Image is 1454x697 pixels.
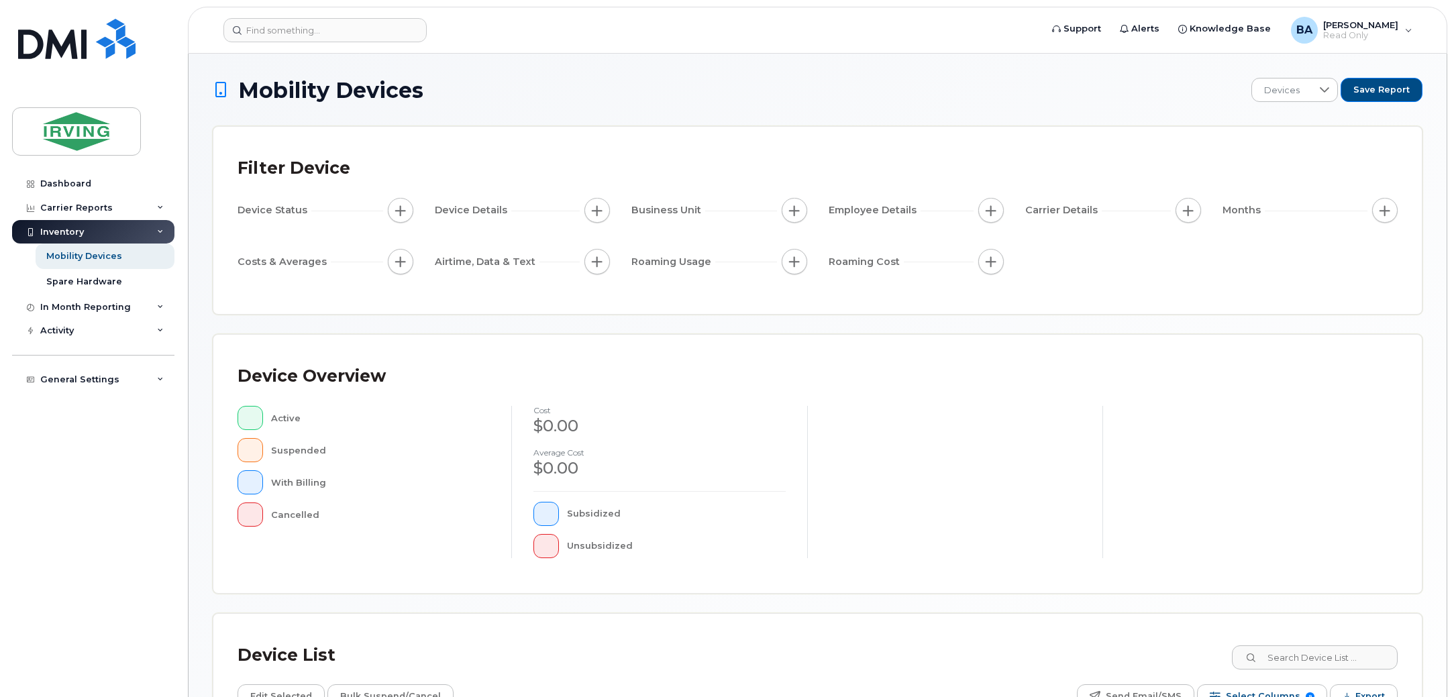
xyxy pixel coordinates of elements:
span: Costs & Averages [238,255,331,269]
h4: cost [533,406,785,415]
div: $0.00 [533,457,785,480]
div: $0.00 [533,415,785,437]
div: Device Overview [238,359,386,394]
h4: Average cost [533,448,785,457]
span: Employee Details [829,203,921,217]
span: Roaming Usage [631,255,715,269]
div: Filter Device [238,151,350,186]
div: Device List [238,638,335,673]
div: Suspended [271,438,490,462]
span: Save Report [1353,84,1410,96]
span: Roaming Cost [829,255,904,269]
div: Unsubsidized [567,534,786,558]
span: Devices [1252,78,1312,103]
span: Months [1223,203,1265,217]
div: Subsidized [567,502,786,526]
span: Device Status [238,203,311,217]
div: Cancelled [271,502,490,527]
span: Carrier Details [1025,203,1102,217]
span: Mobility Devices [238,78,423,102]
span: Device Details [435,203,511,217]
div: With Billing [271,470,490,494]
input: Search Device List ... [1232,645,1398,669]
div: Active [271,406,490,430]
button: Save Report [1341,78,1422,102]
span: Airtime, Data & Text [435,255,539,269]
span: Business Unit [631,203,705,217]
